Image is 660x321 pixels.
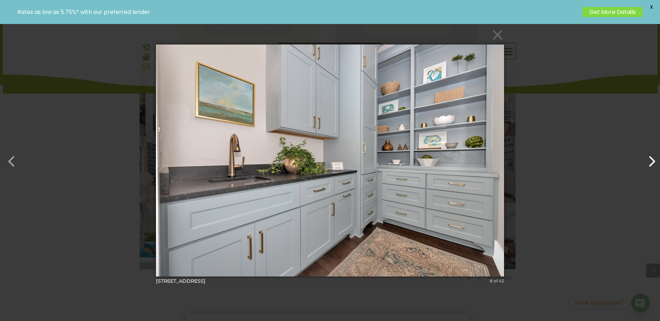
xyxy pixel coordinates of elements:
span: X [646,2,657,12]
button: × [158,27,506,42]
img: undefined [156,31,504,290]
p: Rates as low as 5.75%* with our preferred lender [17,9,579,15]
a: Get More Details [582,7,643,17]
div: 8 of 42 [490,278,504,284]
button: Next (Right arrow key) [640,150,657,166]
div: [STREET_ADDRESS] [156,278,504,284]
